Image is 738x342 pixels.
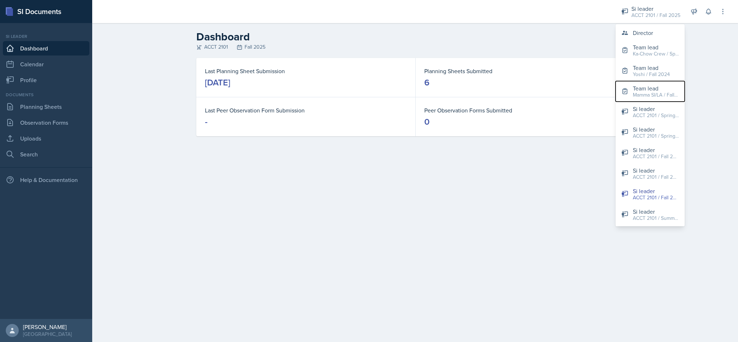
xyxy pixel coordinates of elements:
[205,106,407,115] dt: Last Peer Observation Form Submission
[23,330,72,338] div: [GEOGRAPHIC_DATA]
[424,77,429,88] div: 6
[616,163,685,184] button: Si leader ACCT 2101 / Fall 2023
[633,112,679,119] div: ACCT 2101 / Spring 2024
[633,166,679,175] div: Si leader
[205,67,407,75] dt: Last Planning Sheet Submission
[3,57,89,71] a: Calendar
[3,73,89,87] a: Profile
[633,173,679,181] div: ACCT 2101 / Fall 2023
[616,204,685,225] button: Si leader ACCT 2101 / Summer 2024
[3,131,89,146] a: Uploads
[196,30,634,43] h2: Dashboard
[616,102,685,122] button: Si leader ACCT 2101 / Spring 2024
[633,28,653,37] div: Director
[3,33,89,40] div: Si leader
[424,116,430,128] div: 0
[616,143,685,163] button: Si leader ACCT 2101 / Fall 2024
[3,173,89,187] div: Help & Documentation
[3,99,89,114] a: Planning Sheets
[631,4,680,13] div: Si leader
[633,187,679,195] div: Si leader
[205,77,230,88] div: [DATE]
[633,194,679,201] div: ACCT 2101 / Fall 2025
[616,184,685,204] button: Si leader ACCT 2101 / Fall 2025
[633,146,679,154] div: Si leader
[633,207,679,216] div: Si leader
[196,43,634,51] div: ACCT 2101 Fall 2025
[424,67,626,75] dt: Planning Sheets Submitted
[616,40,685,61] button: Team lead Ka-Chow Crew / Spring 2025
[3,147,89,161] a: Search
[633,43,679,52] div: Team lead
[633,63,670,72] div: Team lead
[616,81,685,102] button: Team lead Mamma SI/LA / Fall 2025
[633,105,679,113] div: Si leader
[3,115,89,130] a: Observation Forms
[633,153,679,160] div: ACCT 2101 / Fall 2024
[633,91,679,99] div: Mamma SI/LA / Fall 2025
[205,116,207,128] div: -
[633,125,679,134] div: Si leader
[424,106,626,115] dt: Peer Observation Forms Submitted
[633,214,679,222] div: ACCT 2101 / Summer 2024
[633,132,679,140] div: ACCT 2101 / Spring 2025
[616,61,685,81] button: Team lead Yoshi / Fall 2024
[633,71,670,78] div: Yoshi / Fall 2024
[3,92,89,98] div: Documents
[3,41,89,55] a: Dashboard
[23,323,72,330] div: [PERSON_NAME]
[616,26,685,40] button: Director
[616,122,685,143] button: Si leader ACCT 2101 / Spring 2025
[633,84,679,93] div: Team lead
[633,50,679,58] div: Ka-Chow Crew / Spring 2025
[631,12,680,19] div: ACCT 2101 / Fall 2025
